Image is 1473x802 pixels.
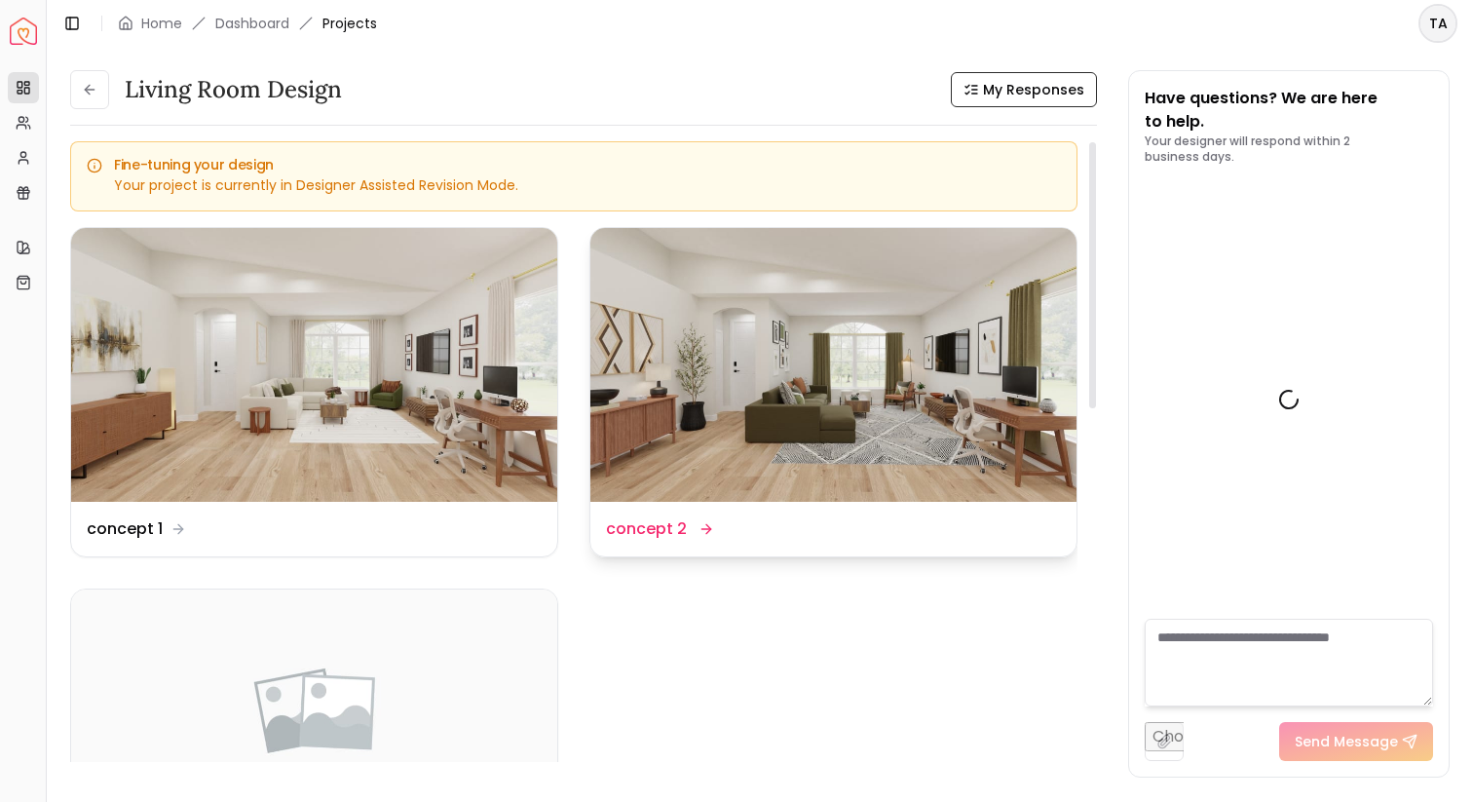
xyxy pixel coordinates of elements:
div: Your project is currently in Designer Assisted Revision Mode. [87,175,1061,195]
a: Dashboard [215,14,289,33]
button: My Responses [951,72,1097,107]
a: concept 1concept 1 [70,227,558,557]
img: Spacejoy Logo [10,18,37,45]
dd: concept 2 [606,517,687,541]
span: My Responses [983,80,1084,99]
a: Spacejoy [10,18,37,45]
span: TA [1420,6,1455,41]
nav: breadcrumb [118,14,377,33]
p: Have questions? We are here to help. [1145,87,1433,134]
a: Home [141,14,182,33]
span: Projects [322,14,377,33]
img: concept 1 [71,228,557,502]
img: concept 2 [590,228,1076,502]
h3: Living Room design [125,74,342,105]
p: Your designer will respond within 2 business days. [1145,134,1433,165]
a: concept 2concept 2 [589,227,1077,557]
dd: concept 1 [87,517,163,541]
button: TA [1418,4,1457,43]
h5: Fine-tuning your design [87,158,1061,172]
